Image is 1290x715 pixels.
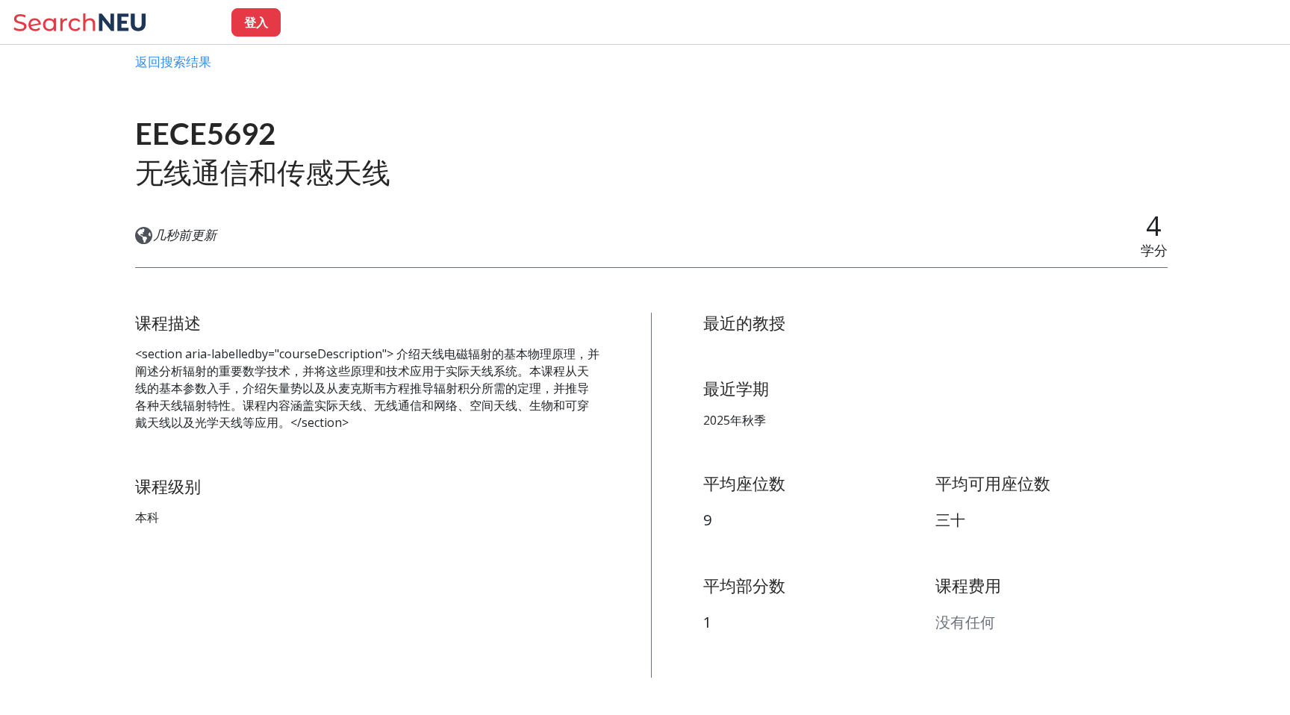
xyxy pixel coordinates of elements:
[703,412,766,428] font: 2025年秋季
[935,473,1050,493] font: 平均可用座位数
[703,313,785,333] font: 最近的教授
[135,509,159,525] font: 本科
[1146,207,1162,244] font: 4
[1141,241,1168,259] font: 学分
[703,510,711,530] font: 9
[135,313,201,333] font: 课程描述
[935,510,965,530] font: 三十
[135,346,599,430] font: <section aria-labelledby="courseDescription"> 介绍天线电磁辐射的基本物理原理，并阐述分析辐射的重要数学技术，并将这些原理和技术应用于实际天线系统。本...
[703,378,769,399] font: 最近学期
[135,476,201,496] font: 课程级别
[244,15,268,29] font: 登入
[935,575,1001,596] font: 课程费用
[935,612,995,632] font: 没有任何
[135,154,390,189] font: 无线通信和传感天线
[153,227,216,243] font: 几秒前更新
[135,116,275,152] font: EECE5692
[703,473,785,493] font: 平均座位数
[703,575,785,596] font: 平均部分数
[135,53,211,70] font: 返回搜索结果
[703,612,711,632] font: 1
[231,8,281,37] button: 登入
